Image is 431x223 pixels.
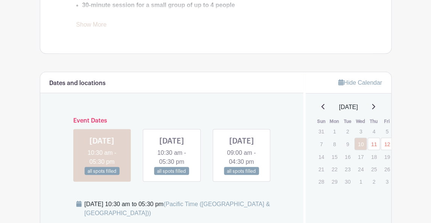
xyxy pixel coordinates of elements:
p: 23 [341,163,354,175]
a: 12 [381,138,393,150]
div: [DATE] 10:30 am to 05:30 pm [85,199,295,217]
th: Tue [341,117,354,125]
h6: Dates and locations [49,79,106,87]
p: 17 [354,151,367,162]
th: Sun [315,117,328,125]
p: 7 [315,138,327,150]
p: 31 [315,125,327,137]
p: 28 [315,175,327,187]
p: 14 [315,151,327,162]
p: 18 [367,151,380,162]
h6: Event Dates [67,117,277,124]
p: 2 [367,175,380,187]
a: Hide Calendar [338,79,382,85]
p: 21 [315,163,327,175]
th: Mon [328,117,341,125]
p: 22 [328,163,340,175]
span: (Pacific Time ([GEOGRAPHIC_DATA] & [GEOGRAPHIC_DATA])) [85,201,270,216]
span: [DATE] [339,102,358,111]
a: 11 [367,138,380,150]
p: 16 [341,151,354,162]
a: 10 [354,138,367,150]
p: 30 [341,175,354,187]
a: Show More [76,21,107,31]
p: 1 [328,125,340,137]
p: 4 [367,125,380,137]
strong: 30-minute session for a small group of up to 4 people [82,2,235,8]
p: 29 [328,175,340,187]
p: 1 [354,175,367,187]
p: 26 [381,163,393,175]
p: 19 [381,151,393,162]
p: 24 [354,163,367,175]
p: 9 [341,138,354,150]
p: 2 [341,125,354,137]
p: 25 [367,163,380,175]
p: 5 [381,125,393,137]
th: Fri [380,117,393,125]
p: 8 [328,138,340,150]
th: Wed [354,117,367,125]
p: 15 [328,151,340,162]
th: Thu [367,117,380,125]
p: 3 [381,175,393,187]
p: 3 [354,125,367,137]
